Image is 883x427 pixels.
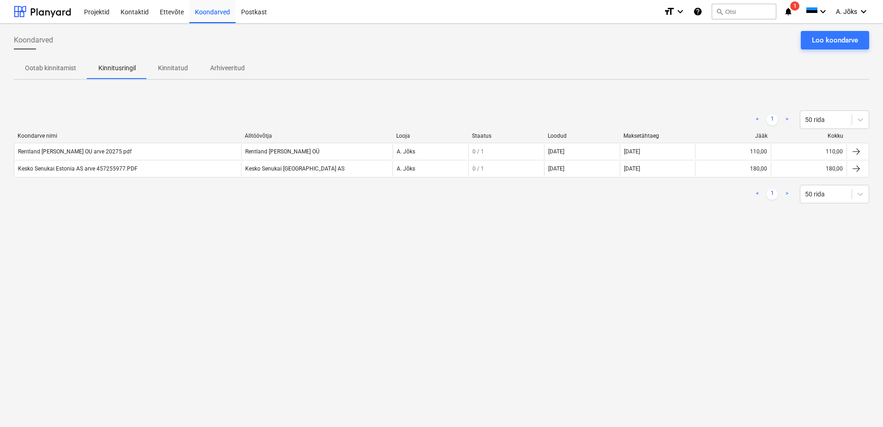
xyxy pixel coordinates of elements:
p: Kinnitatud [158,63,188,73]
div: Looja [396,133,465,139]
p: Arhiveeritud [210,63,245,73]
div: Maksetähtaeg [623,133,692,139]
a: Page 1 is your current page [767,114,778,125]
div: 180,00 [826,165,843,172]
span: search [716,8,723,15]
span: A. Jõks [836,8,857,15]
div: Kesko Senukai Estonia AS arve 457255977.PDF [18,165,138,172]
div: Jääk [699,133,768,139]
span: 1 [790,1,799,11]
div: Rentland [PERSON_NAME] OU arve 20275.pdf [18,148,132,155]
a: Next page [781,114,792,125]
div: [DATE] [620,161,696,176]
i: keyboard_arrow_down [675,6,686,17]
span: Koondarved [14,35,53,46]
a: Next page [781,189,792,200]
p: Ootab kinnitamist [25,63,76,73]
div: [DATE] [548,148,564,155]
div: Loodud [548,133,616,139]
i: keyboard_arrow_down [858,6,869,17]
div: 110,00 [750,148,767,155]
div: Staatus [472,133,540,139]
div: Koondarve nimi [18,133,237,139]
div: [DATE] [548,165,564,172]
div: Kokku [775,133,843,139]
a: Previous page [752,114,763,125]
a: Page 1 is your current page [767,189,778,200]
div: Rentland [PERSON_NAME] OÜ [241,144,393,159]
i: format_size [664,6,675,17]
div: A. Jõks [393,144,468,159]
div: 180,00 [750,165,767,172]
iframe: Chat Widget [837,383,883,427]
div: A. Jõks [393,161,468,176]
a: Previous page [752,189,763,200]
button: Otsi [712,4,776,19]
div: Kesko Senukai [GEOGRAPHIC_DATA] AS [241,161,393,176]
div: 110,00 [826,148,843,155]
span: 0 / 1 [472,165,484,172]
i: Abikeskus [693,6,702,17]
div: Alltöövõtja [245,133,389,139]
i: keyboard_arrow_down [817,6,829,17]
i: notifications [784,6,793,17]
span: 0 / 1 [472,148,484,155]
div: Loo koondarve [812,34,858,46]
p: Kinnitusringil [98,63,136,73]
div: [DATE] [620,144,696,159]
button: Loo koondarve [801,31,869,49]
